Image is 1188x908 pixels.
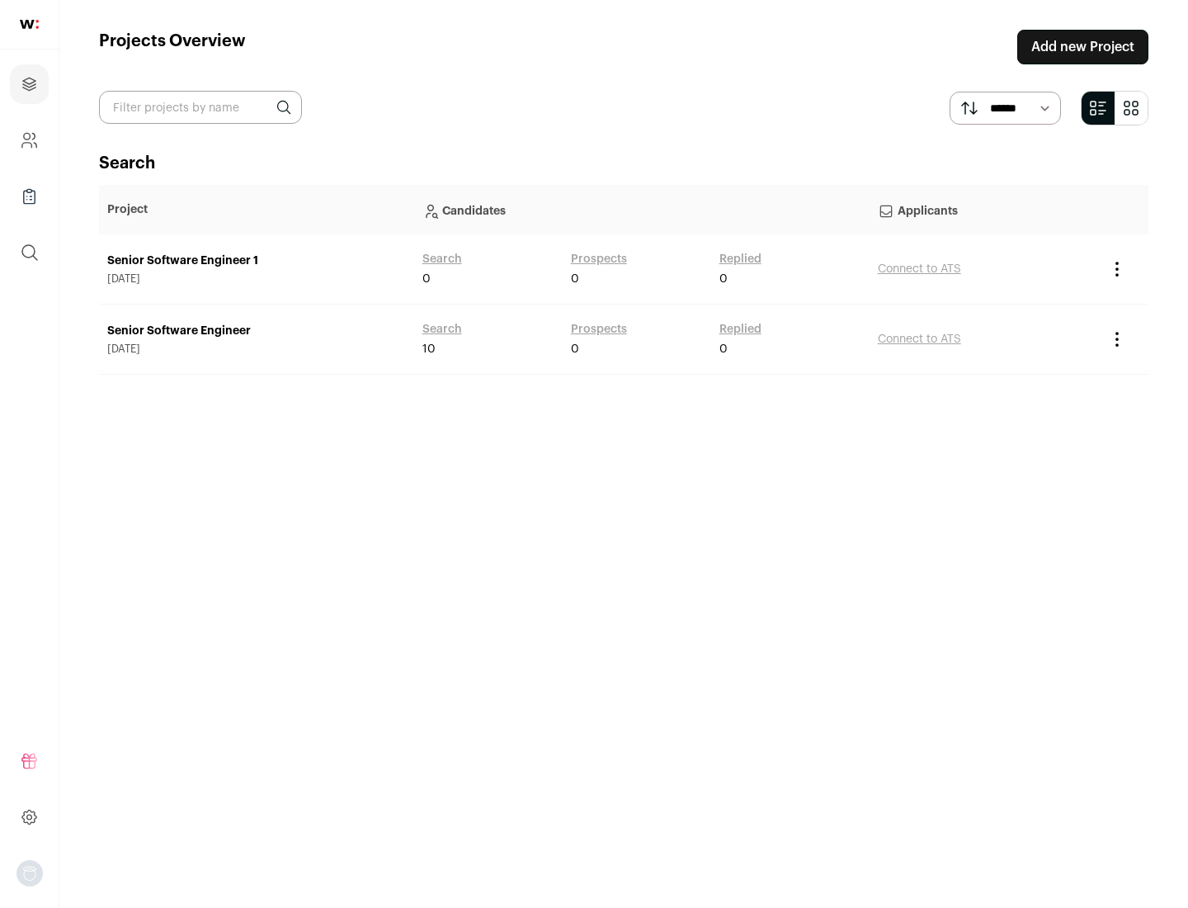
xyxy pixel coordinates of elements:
[107,343,406,356] span: [DATE]
[16,860,43,887] button: Open dropdown
[719,251,761,267] a: Replied
[719,341,728,357] span: 0
[422,193,861,226] p: Candidates
[107,272,406,286] span: [DATE]
[107,253,406,269] a: Senior Software Engineer 1
[719,271,728,287] span: 0
[99,91,302,124] input: Filter projects by name
[1017,30,1148,64] a: Add new Project
[99,152,1148,175] h2: Search
[878,333,961,345] a: Connect to ATS
[571,321,627,338] a: Prospects
[107,323,406,339] a: Senior Software Engineer
[1107,259,1127,279] button: Project Actions
[571,251,627,267] a: Prospects
[571,271,579,287] span: 0
[571,341,579,357] span: 0
[1107,329,1127,349] button: Project Actions
[10,121,49,160] a: Company and ATS Settings
[422,341,436,357] span: 10
[878,263,961,275] a: Connect to ATS
[107,201,406,218] p: Project
[422,251,462,267] a: Search
[10,64,49,104] a: Projects
[719,321,761,338] a: Replied
[16,860,43,887] img: nopic.png
[878,193,1091,226] p: Applicants
[20,20,39,29] img: wellfound-shorthand-0d5821cbd27db2630d0214b213865d53afaa358527fdda9d0ea32b1df1b89c2c.svg
[422,321,462,338] a: Search
[10,177,49,216] a: Company Lists
[422,271,431,287] span: 0
[99,30,246,64] h1: Projects Overview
